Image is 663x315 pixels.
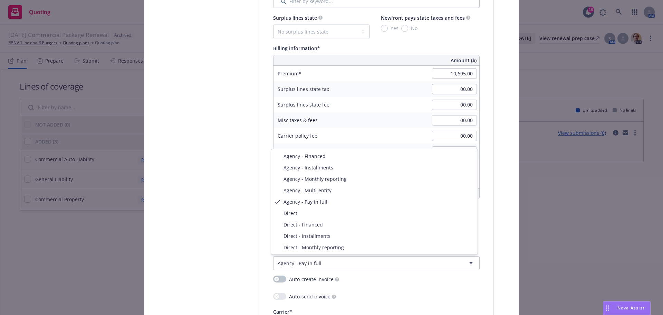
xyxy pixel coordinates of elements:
[151,101,165,114] div: Add
[284,175,347,183] span: Agency - Monthly reporting
[539,33,599,44] div: View renewal prep case
[284,244,344,251] span: Direct - Monthly reporting
[284,198,327,205] span: Agency - Pay in full
[284,221,323,228] span: Direct - Financed
[189,129,250,137] span: 2025 Commercial Package
[284,232,330,240] span: Direct - Installments
[284,187,331,194] span: Agency - Multi-entity
[284,152,326,160] span: Agency - Financed
[284,210,297,217] span: Direct
[284,164,333,171] span: Agency - Installments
